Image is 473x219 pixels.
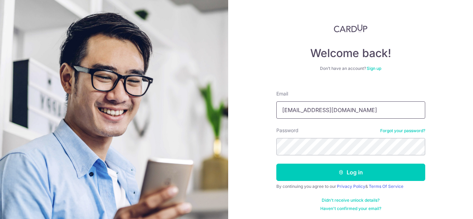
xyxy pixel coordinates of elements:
a: Terms Of Service [369,184,403,189]
a: Privacy Policy [337,184,365,189]
a: Forgot your password? [380,128,425,134]
label: Password [276,127,298,134]
label: Email [276,90,288,97]
a: Haven't confirmed your email? [320,206,381,211]
input: Enter your Email [276,101,425,119]
img: CardUp Logo [334,24,368,33]
h4: Welcome back! [276,46,425,60]
button: Log in [276,164,425,181]
a: Didn't receive unlock details? [322,198,380,203]
a: Sign up [367,66,381,71]
div: Don’t have an account? [276,66,425,71]
div: By continuing you agree to our & [276,184,425,189]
